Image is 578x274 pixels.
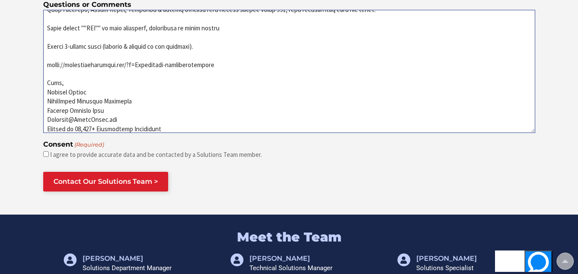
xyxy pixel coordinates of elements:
input: Contact Our Solutions Team > [43,172,168,192]
p: Solutions Specialist [416,264,539,273]
div: [PERSON_NAME] [416,254,539,264]
span: (Required) [74,141,104,149]
label: I agree to provide accurate data and be contacted by a Solutions Team member. [50,150,262,159]
div: [PERSON_NAME] [249,254,373,264]
p: Solutions Department Manager [83,264,206,273]
iframe: Opens a widget where you can find more information [495,250,552,272]
div: [PERSON_NAME] [83,254,206,264]
legend: Consent [43,140,535,150]
p: Technical Solutions Manager [249,264,373,273]
h3: Meet the Team [39,230,539,245]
